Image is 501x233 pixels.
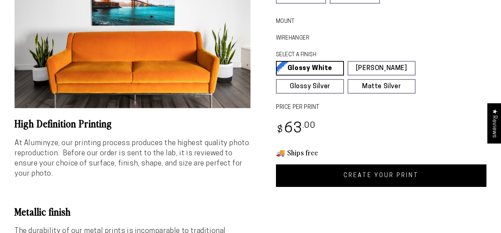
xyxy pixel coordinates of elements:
[15,140,249,177] span: At Aluminyze, our printing process produces the highest quality photo reproduction. Before our or...
[276,34,296,42] legend: WireHanger
[277,125,283,135] span: $
[15,204,71,218] b: Metallic finish
[487,103,501,143] div: Click to open Judge.me floating reviews tab
[276,51,400,59] legend: SELECT A FINISH
[276,148,486,157] h3: 🚚 Ships free
[276,61,344,75] a: Glossy White
[276,164,486,187] a: CREATE YOUR PRINT
[348,61,416,75] a: [PERSON_NAME]
[15,116,112,130] b: High Definition Printing
[276,122,316,136] bdi: 63
[276,18,287,26] legend: Mount
[302,122,316,130] sup: .00
[276,79,344,94] a: Glossy Silver
[276,103,486,112] label: PRICE PER PRINT
[348,79,416,94] a: Matte Silver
